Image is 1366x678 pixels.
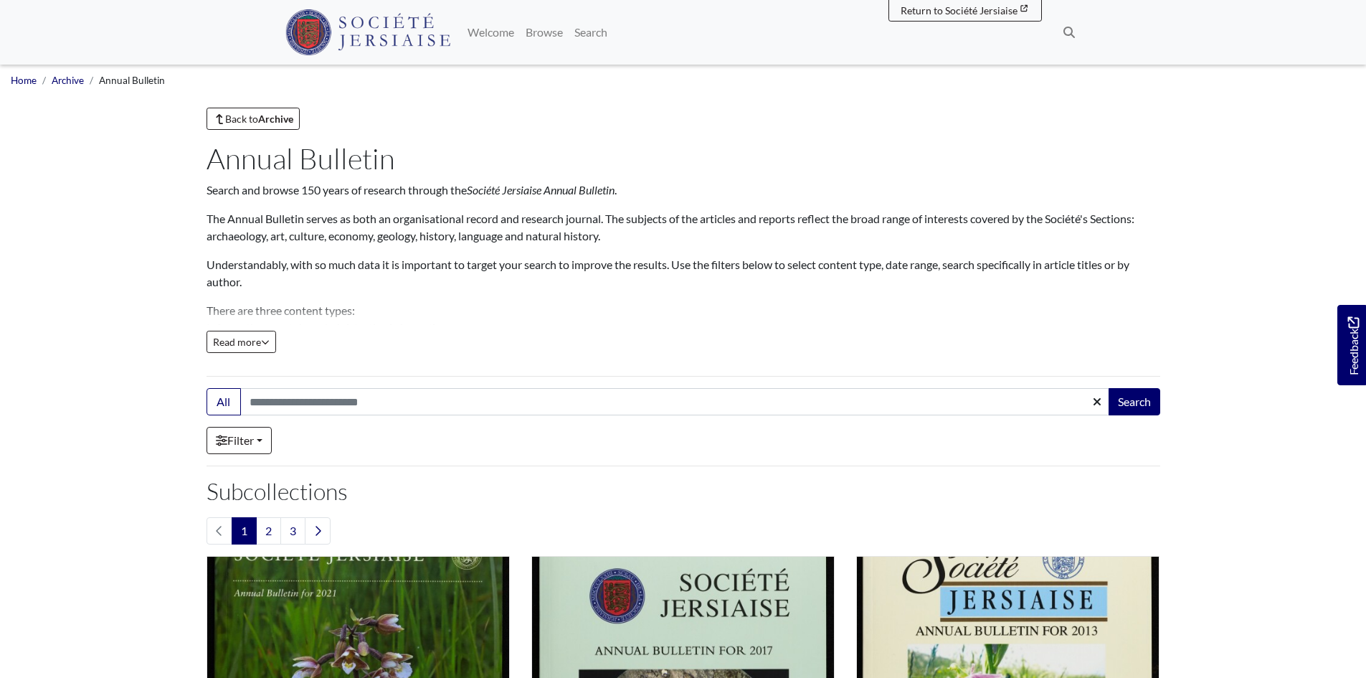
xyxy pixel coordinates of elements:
a: Goto page 3 [280,517,305,545]
a: Browse [520,18,569,47]
em: Société Jersiaise Annual Bulletin [467,183,615,197]
a: Archive [52,75,84,86]
span: Feedback [1344,317,1362,375]
a: Société Jersiaise logo [285,6,451,59]
strong: Archive [258,113,293,125]
p: Understandably, with so much data it is important to target your search to improve the results. U... [207,256,1160,291]
a: Search [569,18,613,47]
span: Read more [213,336,270,348]
span: Goto page 1 [232,517,257,545]
h2: Subcollections [207,478,1160,505]
p: Search and browse 150 years of research through the . [207,182,1160,199]
h1: Annual Bulletin [207,141,1160,176]
p: There are three content types: Information: contains administrative information. Reports: contain... [207,302,1160,371]
button: Search [1109,388,1160,415]
span: Return to Société Jersiaise [901,4,1018,17]
p: The Annual Bulletin serves as both an organisational record and research journal. The subjects of... [207,210,1160,245]
span: Annual Bulletin [99,75,165,86]
nav: pagination [207,517,1160,545]
a: Would you like to provide feedback? [1337,305,1366,385]
a: Home [11,75,37,86]
a: Welcome [462,18,520,47]
button: All [207,388,241,415]
a: Goto page 2 [256,517,281,545]
a: Next page [305,517,331,545]
img: Société Jersiaise [285,9,451,55]
button: Read all of the content [207,331,276,353]
li: Previous page [207,517,232,545]
a: Filter [207,427,272,454]
input: Search this collection... [240,388,1110,415]
a: Back toArchive [207,108,300,130]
